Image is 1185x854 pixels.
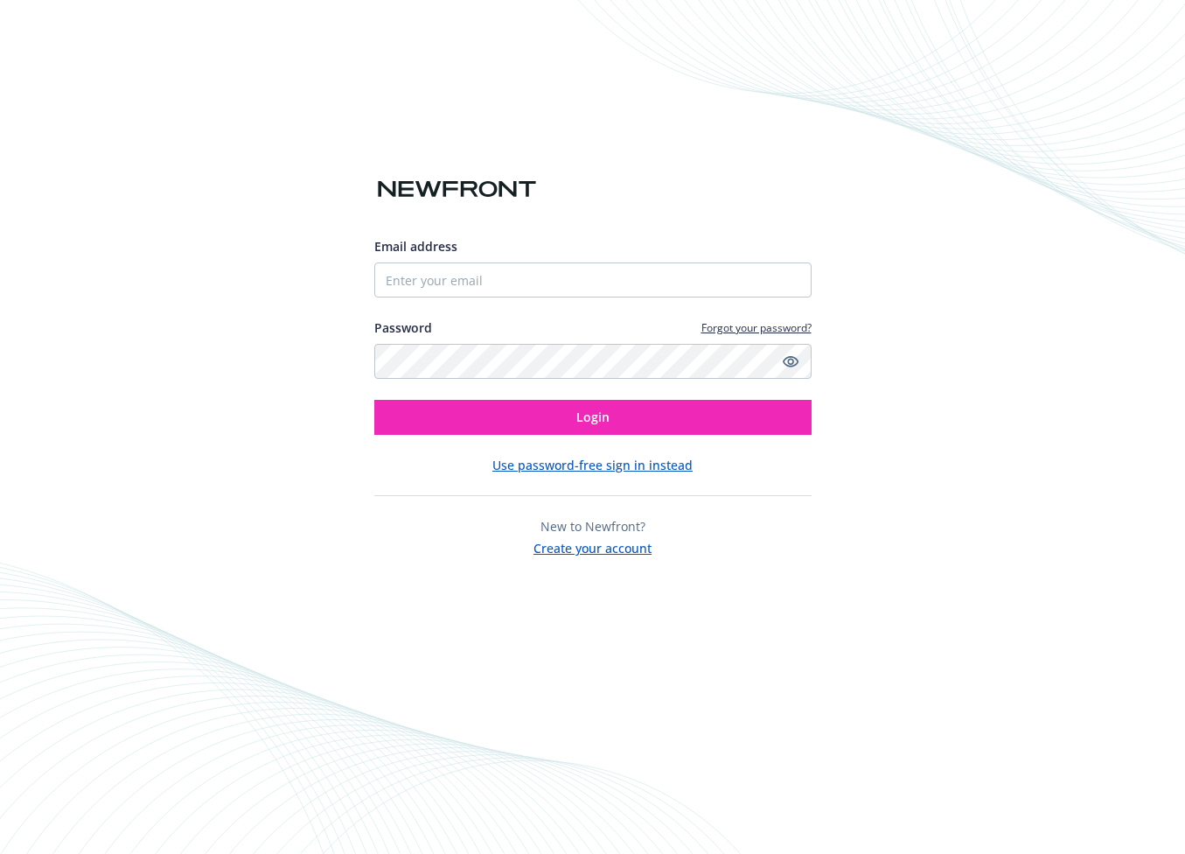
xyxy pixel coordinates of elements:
span: Login [576,409,610,425]
button: Login [374,400,812,435]
input: Enter your password [374,344,812,379]
button: Use password-free sign in instead [492,456,693,474]
img: Newfront logo [374,174,540,205]
a: Show password [780,351,801,372]
a: Forgot your password? [701,320,812,335]
span: New to Newfront? [540,518,645,535]
button: Create your account [533,535,652,557]
input: Enter your email [374,262,812,297]
label: Password [374,318,432,337]
span: Email address [374,238,457,255]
